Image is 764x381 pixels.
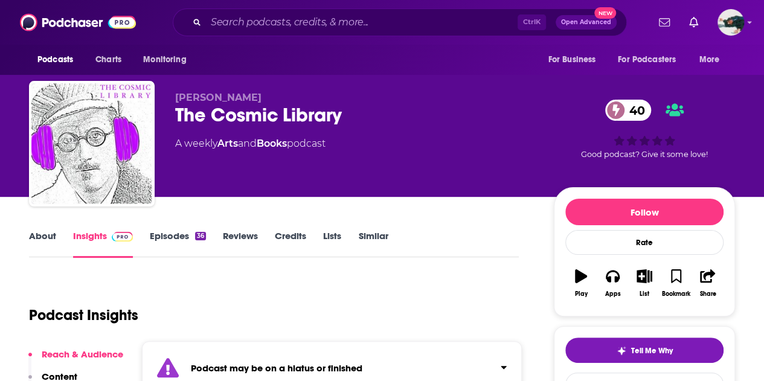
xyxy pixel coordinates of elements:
input: Search podcasts, credits, & more... [206,13,518,32]
button: open menu [539,48,611,71]
button: open menu [610,48,693,71]
button: Apps [597,261,628,305]
a: Charts [88,48,129,71]
button: Share [692,261,724,305]
div: Play [575,290,588,298]
a: 40 [605,100,651,121]
a: Similar [358,230,388,258]
button: Open AdvancedNew [556,15,617,30]
div: Share [699,290,716,298]
img: The Cosmic Library [31,83,152,204]
button: open menu [135,48,202,71]
span: More [699,51,720,68]
span: Charts [95,51,121,68]
button: Bookmark [660,261,692,305]
img: Podchaser Pro [112,232,133,242]
a: Arts [217,138,238,149]
h1: Podcast Insights [29,306,138,324]
span: and [238,138,257,149]
span: Ctrl K [518,14,546,30]
span: Monitoring [143,51,186,68]
span: For Business [548,51,595,68]
span: Podcasts [37,51,73,68]
div: Search podcasts, credits, & more... [173,8,627,36]
a: Reviews [223,230,258,258]
button: Show profile menu [717,9,744,36]
button: open menu [691,48,735,71]
span: Tell Me Why [631,346,673,356]
img: Podchaser - Follow, Share and Rate Podcasts [20,11,136,34]
button: List [629,261,660,305]
div: Apps [605,290,621,298]
a: Episodes36 [150,230,206,258]
button: tell me why sparkleTell Me Why [565,338,724,363]
div: List [640,290,649,298]
span: 40 [617,100,651,121]
button: Follow [565,199,724,225]
button: Reach & Audience [28,348,123,371]
img: tell me why sparkle [617,346,626,356]
strong: Podcast may be on a hiatus or finished [191,362,362,374]
p: Reach & Audience [42,348,123,360]
div: A weekly podcast [175,136,326,151]
span: For Podcasters [618,51,676,68]
a: Books [257,138,287,149]
span: Logged in as fsg.publicity [717,9,744,36]
div: 36 [195,232,206,240]
span: [PERSON_NAME] [175,92,262,103]
img: User Profile [717,9,744,36]
span: Good podcast? Give it some love! [581,150,708,159]
div: Bookmark [662,290,690,298]
a: InsightsPodchaser Pro [73,230,133,258]
a: Credits [275,230,306,258]
span: New [594,7,616,19]
a: Show notifications dropdown [654,12,675,33]
button: Play [565,261,597,305]
div: 40Good podcast? Give it some love! [554,92,735,167]
div: Rate [565,230,724,255]
a: About [29,230,56,258]
a: Lists [323,230,341,258]
button: open menu [29,48,89,71]
span: Open Advanced [561,19,611,25]
a: Show notifications dropdown [684,12,703,33]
